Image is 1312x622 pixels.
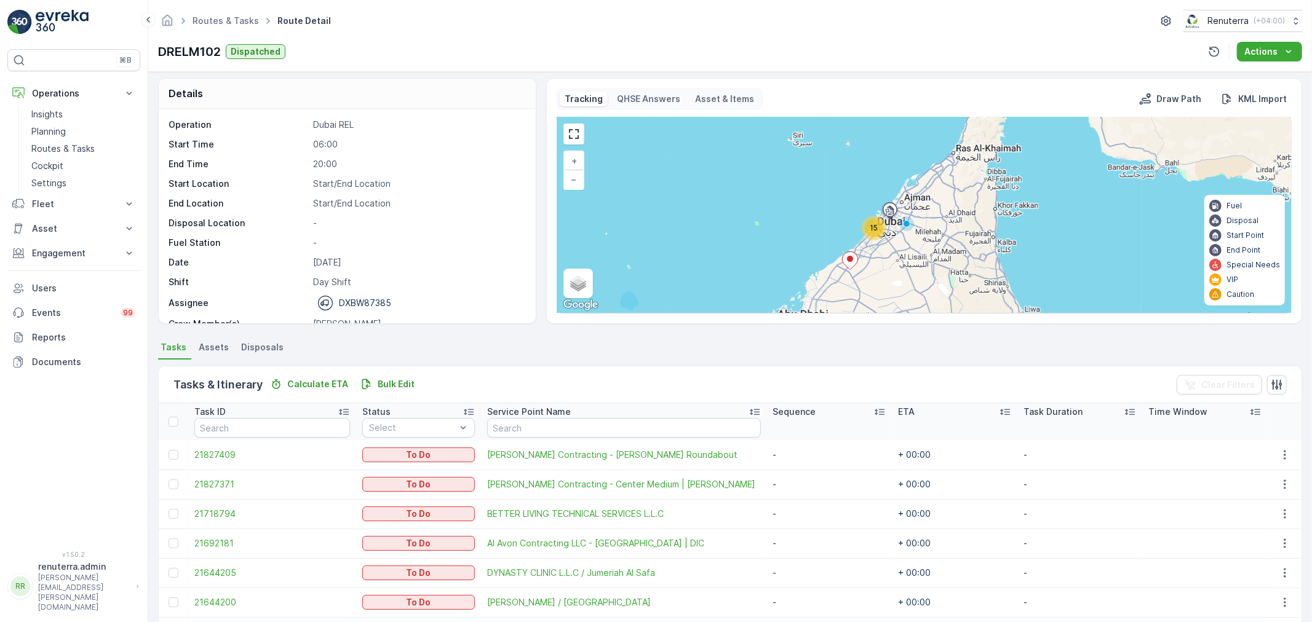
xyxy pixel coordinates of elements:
[169,479,178,489] div: Toggle Row Selected
[313,276,523,288] p: Day Shift
[10,577,30,596] div: RR
[158,42,221,61] p: DRELM102
[194,449,350,461] a: 21827409
[892,499,1017,529] td: + 00:00
[26,106,140,123] a: Insights
[1134,92,1206,106] button: Draw Path
[487,418,760,438] input: Search
[487,449,760,461] a: Wade Adams Contracting - Al Qudra Roundabout
[169,297,209,309] p: Assignee
[1017,470,1143,499] td: -
[169,197,308,210] p: End Location
[194,537,350,549] a: 21692181
[892,558,1017,588] td: + 00:00
[7,10,32,34] img: logo
[313,119,523,131] p: Dubai REL
[487,406,571,418] p: Service Point Name
[1017,529,1143,558] td: -
[487,508,760,520] a: BETTER LIVING TECHNICAL SERVICES L.L.C
[313,158,523,170] p: 20:00
[362,536,475,551] button: To Do
[369,422,456,434] p: Select
[7,81,140,106] button: Operations
[487,537,760,549] span: Al Avon Contracting LLC - [GEOGRAPHIC_DATA] | DIC
[1216,92,1292,106] button: KML Import
[571,155,577,166] span: +
[487,449,760,461] span: [PERSON_NAME] Contracting - [PERSON_NAME] Roundabout
[169,138,308,151] p: Start Time
[193,15,259,26] a: Routes & Tasks
[169,217,308,229] p: Disposal Location
[32,222,116,235] p: Asset
[1024,406,1083,418] p: Task Duration
[892,470,1017,499] td: + 00:00
[1227,289,1254,299] p: Caution
[161,18,174,29] a: Homepage
[7,561,140,612] button: RRrenuterra.admin[PERSON_NAME][EMAIL_ADDRESS][PERSON_NAME][DOMAIN_NAME]
[31,143,95,155] p: Routes & Tasks
[169,597,178,607] div: Toggle Row Selected
[194,418,350,438] input: Search
[313,318,523,330] p: [PERSON_NAME]
[1156,93,1201,105] p: Draw Path
[313,138,523,151] p: 06:00
[487,567,760,579] a: DYNASTY CLINIC L.L.C / Jumeriah Al Safa
[487,478,760,490] a: Wade Adams Contracting - Center Medium | Al Qudra
[123,308,133,318] p: 99
[565,152,583,170] a: Zoom In
[362,565,475,580] button: To Do
[313,217,523,229] p: -
[862,216,886,240] div: 15
[378,378,415,390] p: Bulk Edit
[362,447,475,462] button: To Do
[169,276,308,288] p: Shift
[169,509,178,519] div: Toggle Row Selected
[767,440,893,470] td: -
[194,478,350,490] a: 21827371
[1177,375,1262,395] button: Clear Filters
[7,216,140,241] button: Asset
[265,377,353,392] button: Calculate ETA
[767,558,893,588] td: -
[1227,230,1264,240] p: Start Point
[7,241,140,266] button: Engagement
[26,140,140,157] a: Routes & Tasks
[194,508,350,520] a: 21718794
[1148,406,1207,418] p: Time Window
[1238,93,1287,105] p: KML Import
[1227,275,1238,285] p: VIP
[32,282,135,294] p: Users
[1244,45,1278,58] p: Actions
[487,478,760,490] span: [PERSON_NAME] Contracting - Center Medium | [PERSON_NAME]
[32,331,135,344] p: Reports
[169,237,308,249] p: Fuel Station
[406,596,431,608] p: To Do
[32,247,116,259] p: Engagement
[618,93,681,105] p: QHSE Answers
[406,567,431,579] p: To Do
[767,529,893,558] td: -
[169,158,308,170] p: End Time
[565,170,583,189] a: Zoom Out
[31,125,66,138] p: Planning
[487,537,760,549] a: Al Avon Contracting LLC - Barakat | DIC
[119,55,132,65] p: ⌘B
[26,157,140,175] a: Cockpit
[892,529,1017,558] td: + 00:00
[199,341,229,353] span: Assets
[767,470,893,499] td: -
[1183,10,1302,32] button: Renuterra(+04:00)
[7,301,140,325] a: Events99
[31,177,66,189] p: Settings
[173,376,263,393] p: Tasks & Itinerary
[7,350,140,374] a: Documents
[26,175,140,192] a: Settings
[1183,14,1203,28] img: Screenshot_2024-07-26_at_13.33.01.png
[32,307,113,319] p: Events
[7,325,140,350] a: Reports
[1227,201,1242,211] p: Fuel
[26,123,140,140] a: Planning
[487,596,760,608] span: [PERSON_NAME] / [GEOGRAPHIC_DATA]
